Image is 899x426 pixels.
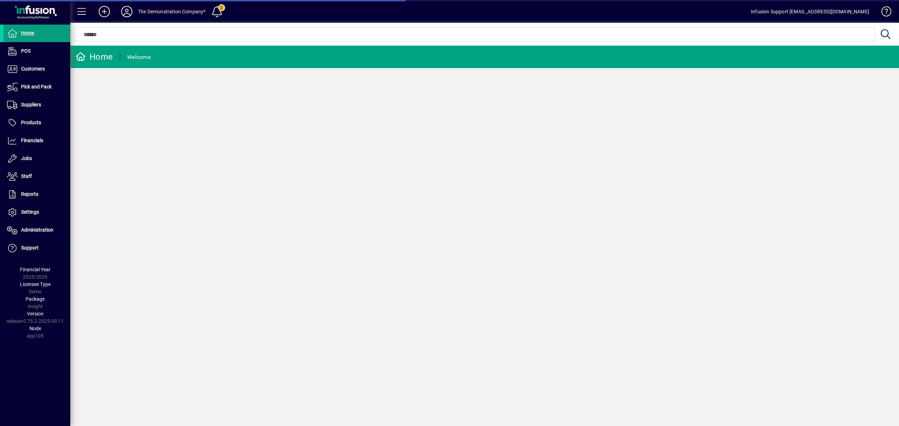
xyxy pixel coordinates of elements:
[116,5,138,18] button: Profile
[4,239,70,257] a: Support
[4,114,70,132] a: Products
[21,48,31,54] span: POS
[4,96,70,114] a: Suppliers
[4,204,70,221] a: Settings
[21,66,45,72] span: Customers
[21,30,34,36] span: Home
[27,311,44,317] span: Version
[4,78,70,96] a: Pick and Pack
[21,102,41,107] span: Suppliers
[21,245,39,251] span: Support
[4,42,70,60] a: POS
[21,227,53,233] span: Administration
[751,6,869,17] div: Infusion Support [EMAIL_ADDRESS][DOMAIN_NAME]
[876,1,890,24] a: Knowledge Base
[21,120,41,125] span: Products
[4,186,70,203] a: Reports
[20,281,51,287] span: Licensee Type
[93,5,116,18] button: Add
[21,209,39,215] span: Settings
[21,173,32,179] span: Staff
[4,60,70,78] a: Customers
[4,168,70,185] a: Staff
[26,296,45,302] span: Package
[4,221,70,239] a: Administration
[21,191,38,197] span: Reports
[21,155,32,161] span: Jobs
[20,267,51,272] span: Financial Year
[76,51,113,62] div: Home
[4,150,70,167] a: Jobs
[138,6,206,17] div: The Demonstration Company*
[21,84,52,89] span: Pick and Pack
[29,326,41,331] span: Node
[21,138,43,143] span: Financials
[127,52,151,63] div: Welcome
[4,132,70,149] a: Financials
